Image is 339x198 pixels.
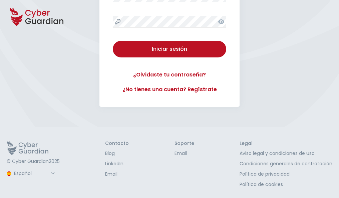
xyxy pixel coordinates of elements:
[240,150,332,157] a: Aviso legal y condiciones de uso
[175,141,194,147] h3: Soporte
[105,150,129,157] a: Blog
[113,71,226,79] a: ¿Olvidaste tu contraseña?
[7,159,60,165] p: © Cyber Guardian 2025
[175,150,194,157] a: Email
[113,41,226,57] button: Iniciar sesión
[7,171,11,176] img: region-logo
[105,171,129,178] a: Email
[105,160,129,167] a: LinkedIn
[240,160,332,167] a: Condiciones generales de contratación
[105,141,129,147] h3: Contacto
[240,171,332,178] a: Política de privacidad
[240,141,332,147] h3: Legal
[240,181,332,188] a: Política de cookies
[118,45,221,53] div: Iniciar sesión
[113,85,226,93] a: ¿No tienes una cuenta? Regístrate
